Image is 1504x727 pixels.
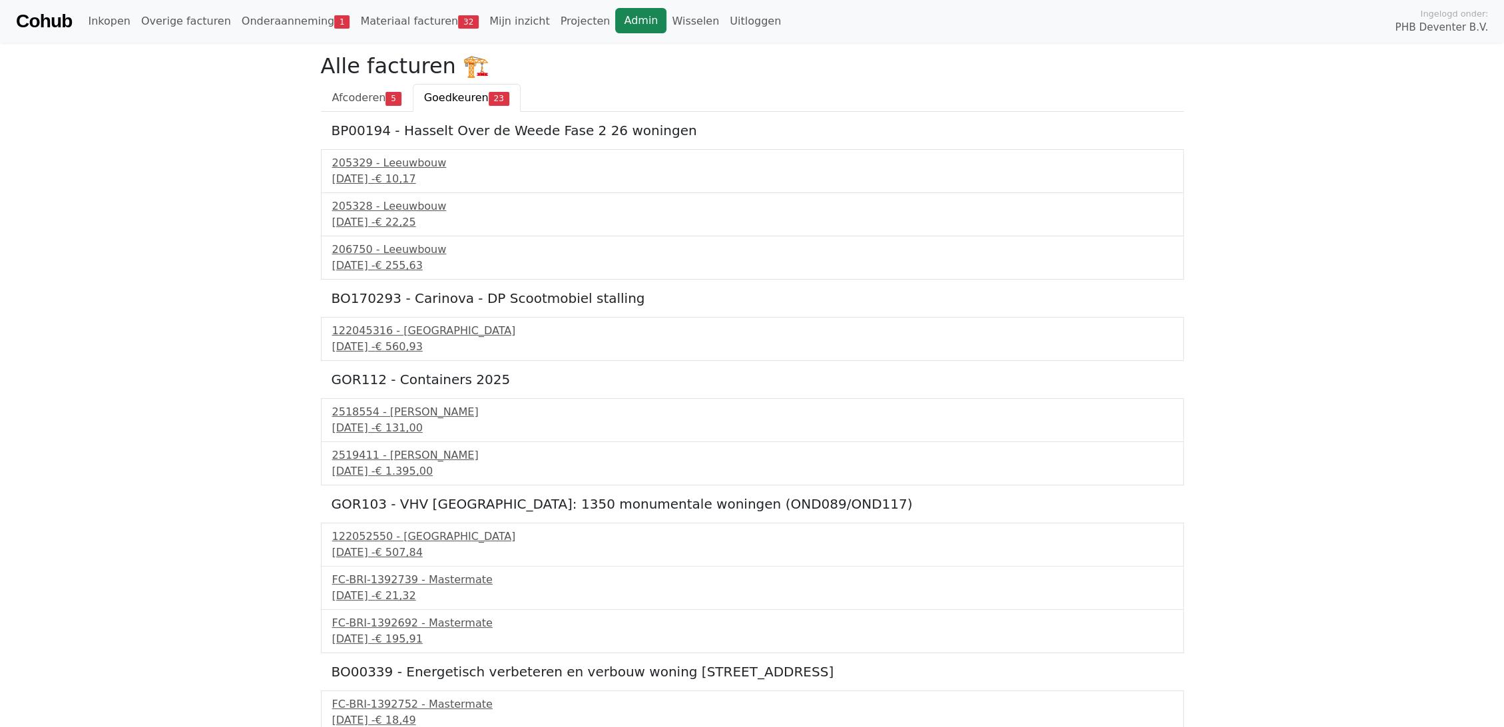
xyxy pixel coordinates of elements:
div: [DATE] - [332,339,1172,355]
div: 205328 - Leeuwbouw [332,198,1172,214]
span: € 21,32 [375,589,415,602]
span: € 507,84 [375,546,422,559]
div: [DATE] - [332,588,1172,604]
a: FC-BRI-1392692 - Mastermate[DATE] -€ 195,91 [332,615,1172,647]
span: € 131,00 [375,421,422,434]
a: 205328 - Leeuwbouw[DATE] -€ 22,25 [332,198,1172,230]
a: Projecten [555,8,616,35]
span: 1 [334,15,350,29]
a: 206750 - Leeuwbouw[DATE] -€ 255,63 [332,242,1172,274]
div: [DATE] - [332,463,1172,479]
a: FC-BRI-1392739 - Mastermate[DATE] -€ 21,32 [332,572,1172,604]
a: 205329 - Leeuwbouw[DATE] -€ 10,17 [332,155,1172,187]
div: 122045316 - [GEOGRAPHIC_DATA] [332,323,1172,339]
a: Goedkeuren23 [413,84,521,112]
div: 2519411 - [PERSON_NAME] [332,447,1172,463]
a: Wisselen [666,8,724,35]
a: Afcoderen5 [321,84,413,112]
span: 32 [458,15,479,29]
a: 2518554 - [PERSON_NAME][DATE] -€ 131,00 [332,404,1172,436]
div: FC-BRI-1392752 - Mastermate [332,696,1172,712]
span: 5 [385,92,401,105]
span: 23 [489,92,509,105]
a: Onderaanneming1 [236,8,356,35]
div: 206750 - Leeuwbouw [332,242,1172,258]
h5: BP00194 - Hasselt Over de Weede Fase 2 26 woningen [332,122,1173,138]
span: Afcoderen [332,91,386,104]
span: Ingelogd onder: [1420,7,1488,20]
a: Inkopen [83,8,135,35]
a: Uitloggen [724,8,786,35]
span: € 18,49 [375,714,415,726]
div: [DATE] - [332,171,1172,187]
a: 2519411 - [PERSON_NAME][DATE] -€ 1.395,00 [332,447,1172,479]
div: 2518554 - [PERSON_NAME] [332,404,1172,420]
div: [DATE] - [332,420,1172,436]
div: [DATE] - [332,258,1172,274]
div: [DATE] - [332,545,1172,561]
div: FC-BRI-1392739 - Mastermate [332,572,1172,588]
h5: GOR103 - VHV [GEOGRAPHIC_DATA]: 1350 monumentale woningen (OND089/OND117) [332,496,1173,512]
div: [DATE] - [332,631,1172,647]
span: € 195,91 [375,632,422,645]
span: Goedkeuren [424,91,489,104]
a: Materiaal facturen32 [355,8,484,35]
h2: Alle facturen 🏗️ [321,53,1184,79]
a: 122045316 - [GEOGRAPHIC_DATA][DATE] -€ 560,93 [332,323,1172,355]
div: FC-BRI-1392692 - Mastermate [332,615,1172,631]
a: 122052550 - [GEOGRAPHIC_DATA][DATE] -€ 507,84 [332,529,1172,561]
span: € 1.395,00 [375,465,433,477]
a: Admin [615,8,666,33]
span: € 560,93 [375,340,422,353]
span: € 22,25 [375,216,415,228]
div: 205329 - Leeuwbouw [332,155,1172,171]
a: Mijn inzicht [484,8,555,35]
span: € 255,63 [375,259,422,272]
h5: BO170293 - Carinova - DP Scootmobiel stalling [332,290,1173,306]
span: € 10,17 [375,172,415,185]
h5: BO00339 - Energetisch verbeteren en verbouw woning [STREET_ADDRESS] [332,664,1173,680]
h5: GOR112 - Containers 2025 [332,371,1173,387]
a: Overige facturen [136,8,236,35]
div: [DATE] - [332,214,1172,230]
a: Cohub [16,5,72,37]
div: 122052550 - [GEOGRAPHIC_DATA] [332,529,1172,545]
span: PHB Deventer B.V. [1395,20,1488,35]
